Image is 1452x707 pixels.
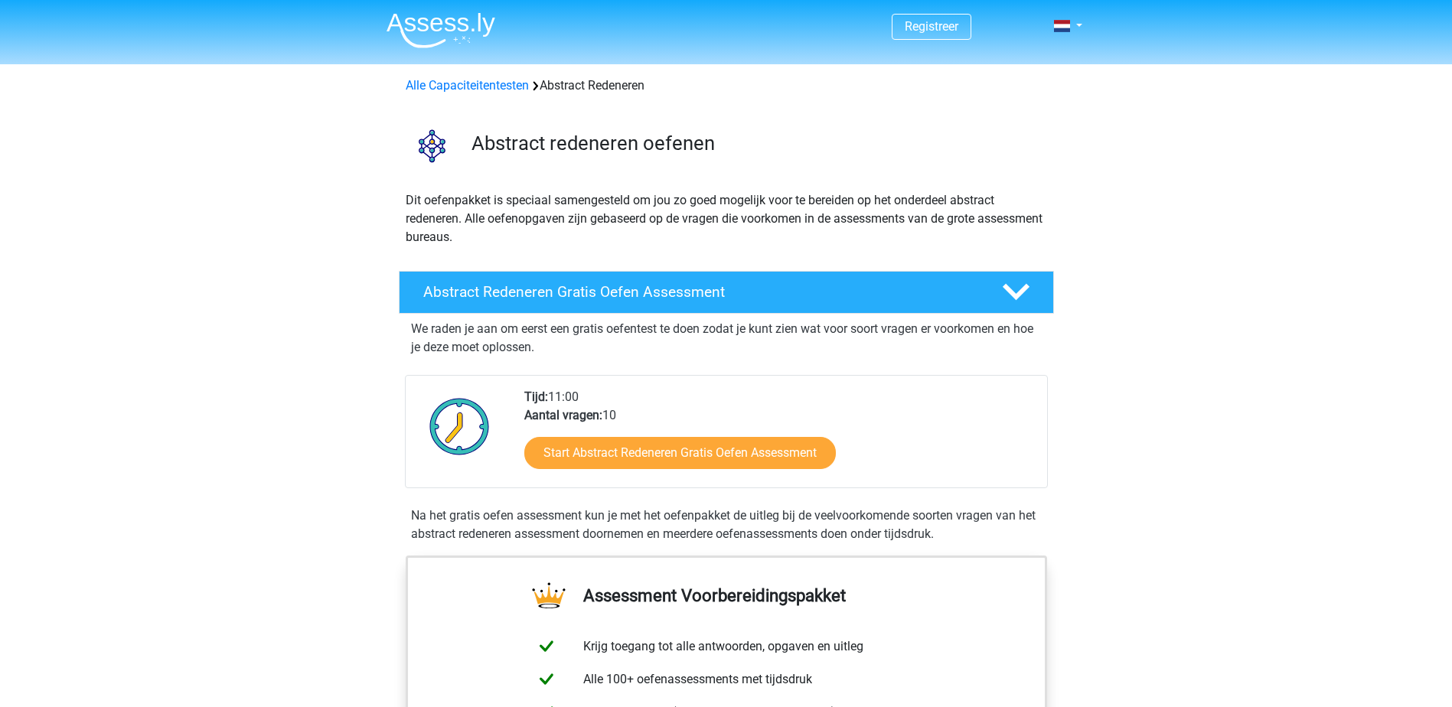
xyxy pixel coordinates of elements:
[524,389,548,404] b: Tijd:
[524,437,836,469] a: Start Abstract Redeneren Gratis Oefen Assessment
[513,388,1046,487] div: 11:00 10
[387,12,495,48] img: Assessly
[400,77,1053,95] div: Abstract Redeneren
[406,78,529,93] a: Alle Capaciteitentesten
[405,507,1048,543] div: Na het gratis oefen assessment kun je met het oefenpakket de uitleg bij de veelvoorkomende soorte...
[423,283,977,301] h4: Abstract Redeneren Gratis Oefen Assessment
[406,191,1047,246] p: Dit oefenpakket is speciaal samengesteld om jou zo goed mogelijk voor te bereiden op het onderdee...
[393,271,1060,314] a: Abstract Redeneren Gratis Oefen Assessment
[471,132,1042,155] h3: Abstract redeneren oefenen
[400,113,465,178] img: abstract redeneren
[411,320,1042,357] p: We raden je aan om eerst een gratis oefentest te doen zodat je kunt zien wat voor soort vragen er...
[905,19,958,34] a: Registreer
[421,388,498,464] img: Klok
[524,408,602,422] b: Aantal vragen:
